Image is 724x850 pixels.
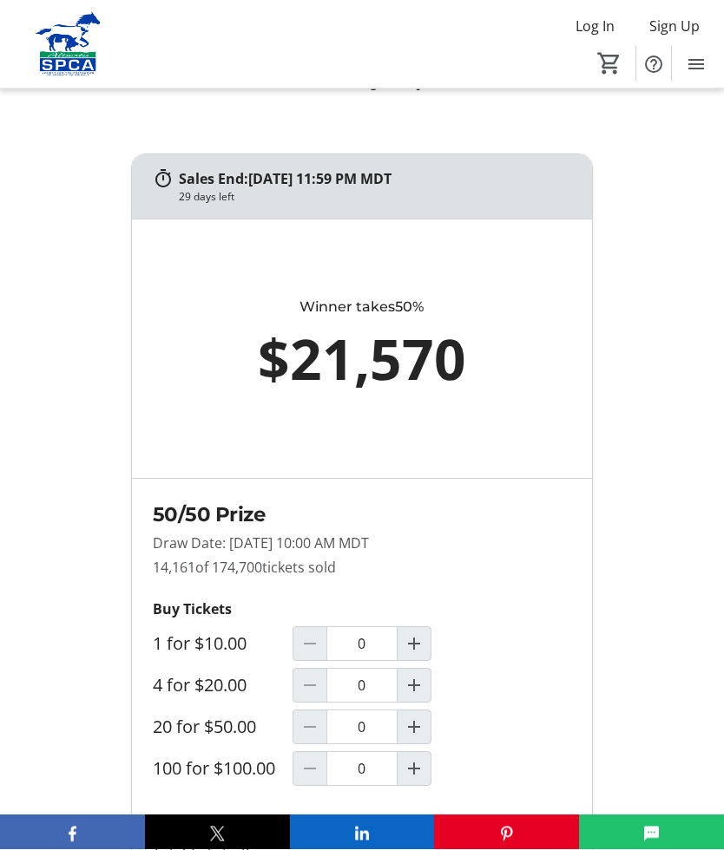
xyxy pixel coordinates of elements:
button: Increment by one [398,628,431,661]
span: [DATE] 11:59 PM MDT [248,170,392,189]
p: 14,161 tickets sold [153,558,571,579]
span: 50% [395,299,424,316]
button: Cart [594,48,625,79]
p: Draw Date: [DATE] 10:00 AM MDT [153,533,571,554]
button: Increment by one [398,670,431,703]
button: LinkedIn [290,815,435,850]
button: Help [636,47,671,82]
label: 100 for $100.00 [153,759,275,780]
label: 1 for $10.00 [153,634,247,655]
span: of 174,700 [195,559,262,578]
button: Pinterest [434,815,579,850]
button: Menu [679,47,714,82]
h2: 50/50 Prize [153,500,571,530]
span: Sign Up [649,16,700,36]
button: Log In [562,12,629,40]
img: Alberta SPCA's Logo [10,12,126,77]
button: X [145,815,290,850]
button: Increment by one [398,711,431,744]
button: Increment by one [398,753,431,786]
label: 20 for $50.00 [153,717,256,738]
span: Sales End: [179,170,248,189]
div: 29 days left [179,190,234,206]
strong: Buy Tickets [153,600,232,619]
button: SMS [579,815,724,850]
div: Winner takes [167,297,557,318]
label: 4 for $20.00 [153,676,247,696]
span: Log In [576,16,615,36]
div: $21,570 [167,318,557,402]
button: Sign Up [635,12,714,40]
